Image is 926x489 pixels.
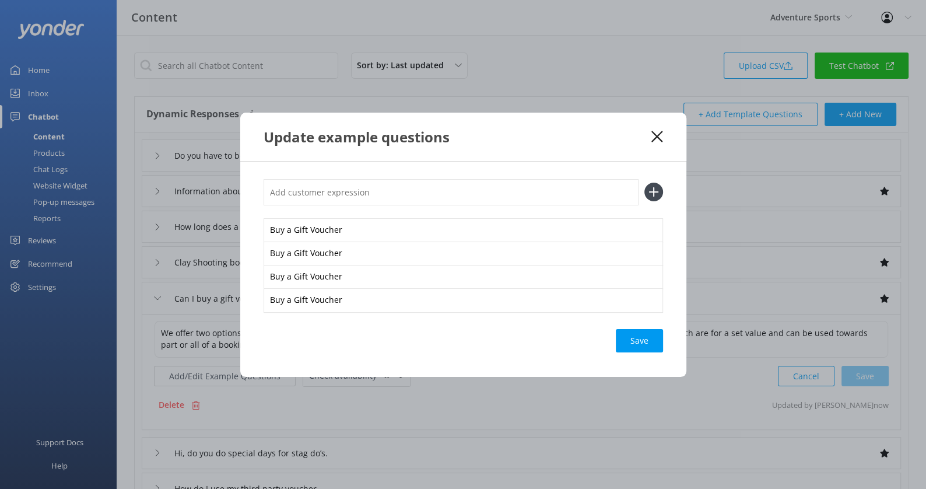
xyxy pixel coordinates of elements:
div: Update example questions [264,127,652,146]
input: Add customer expression [264,179,639,205]
div: Buy a Gift Voucher [264,218,663,243]
div: Buy a Gift Voucher [264,288,663,313]
div: Buy a Gift Voucher [264,265,663,289]
button: Close [651,131,662,142]
div: Buy a Gift Voucher [264,242,663,266]
button: Save [616,329,663,352]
